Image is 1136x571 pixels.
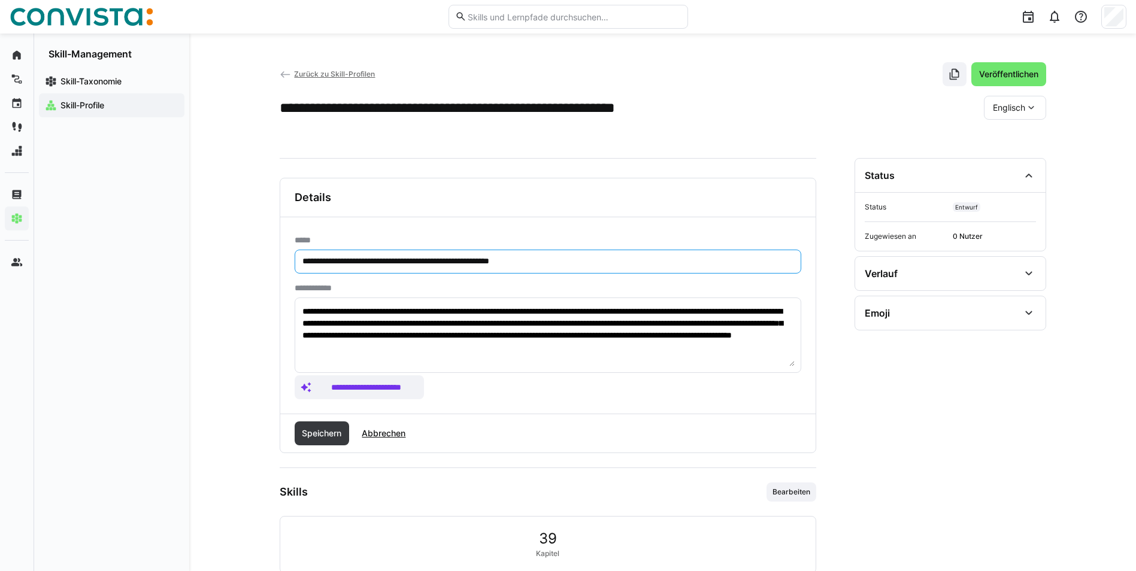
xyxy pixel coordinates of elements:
span: Speichern [300,427,343,439]
span: Kapitel [536,549,559,558]
span: 0 Nutzer [953,232,1036,241]
span: Zurück zu Skill-Profilen [294,69,375,78]
button: Bearbeiten [767,482,816,502]
h3: Details [295,191,331,204]
span: Zugewiesen an [865,232,948,241]
h3: Skills [280,485,308,499]
span: Abbrechen [360,427,407,439]
input: Skills und Lernpfade durchsuchen… [466,11,681,22]
span: Veröffentlichen [977,68,1040,80]
div: Emoji [865,307,890,319]
a: Zurück zu Skill-Profilen [280,69,375,78]
button: Speichern [295,421,350,445]
button: Abbrechen [354,421,413,445]
span: Englisch [993,102,1025,114]
button: Veröffentlichen [971,62,1046,86]
span: 39 [539,531,557,546]
span: Status [865,202,948,212]
span: Entwurf [955,204,978,211]
div: Verlauf [865,268,898,280]
div: Status [865,169,895,181]
span: Bearbeiten [771,487,811,497]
